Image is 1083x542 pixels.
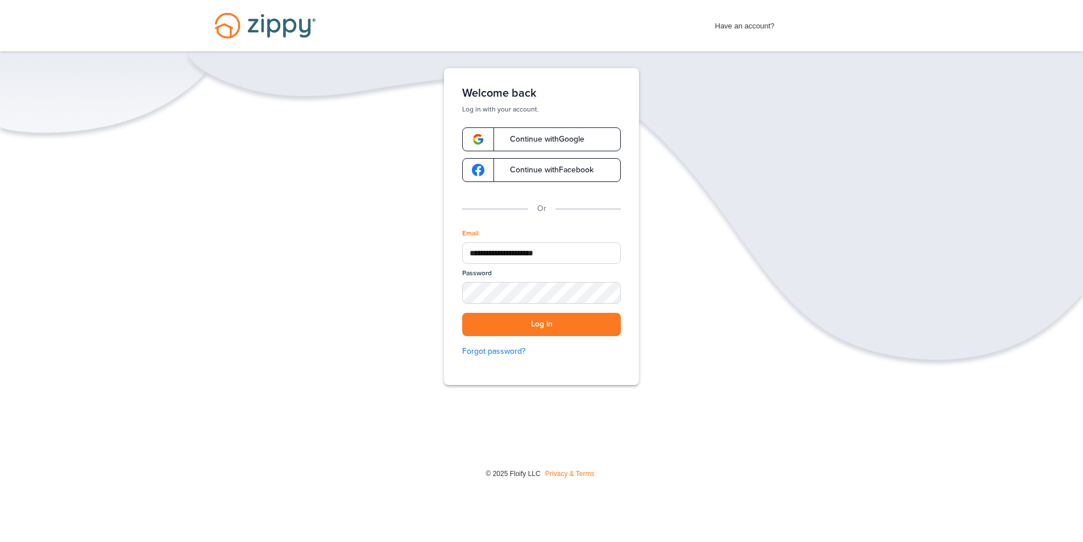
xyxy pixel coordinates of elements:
p: Log in with your account. [462,105,621,114]
input: Password [462,282,621,304]
span: Continue with Facebook [499,166,594,174]
a: Privacy & Terms [545,470,594,478]
a: Forgot password? [462,345,621,358]
p: Or [537,202,546,215]
span: Have an account? [715,14,775,32]
a: google-logoContinue withGoogle [462,127,621,151]
label: Email [462,229,479,238]
button: Log in [462,313,621,336]
img: google-logo [472,133,484,146]
span: Continue with Google [499,135,584,143]
h1: Welcome back [462,86,621,100]
a: google-logoContinue withFacebook [462,158,621,182]
label: Password [462,268,492,278]
img: google-logo [472,164,484,176]
input: Email [462,242,621,264]
span: © 2025 Floify LLC [486,470,540,478]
